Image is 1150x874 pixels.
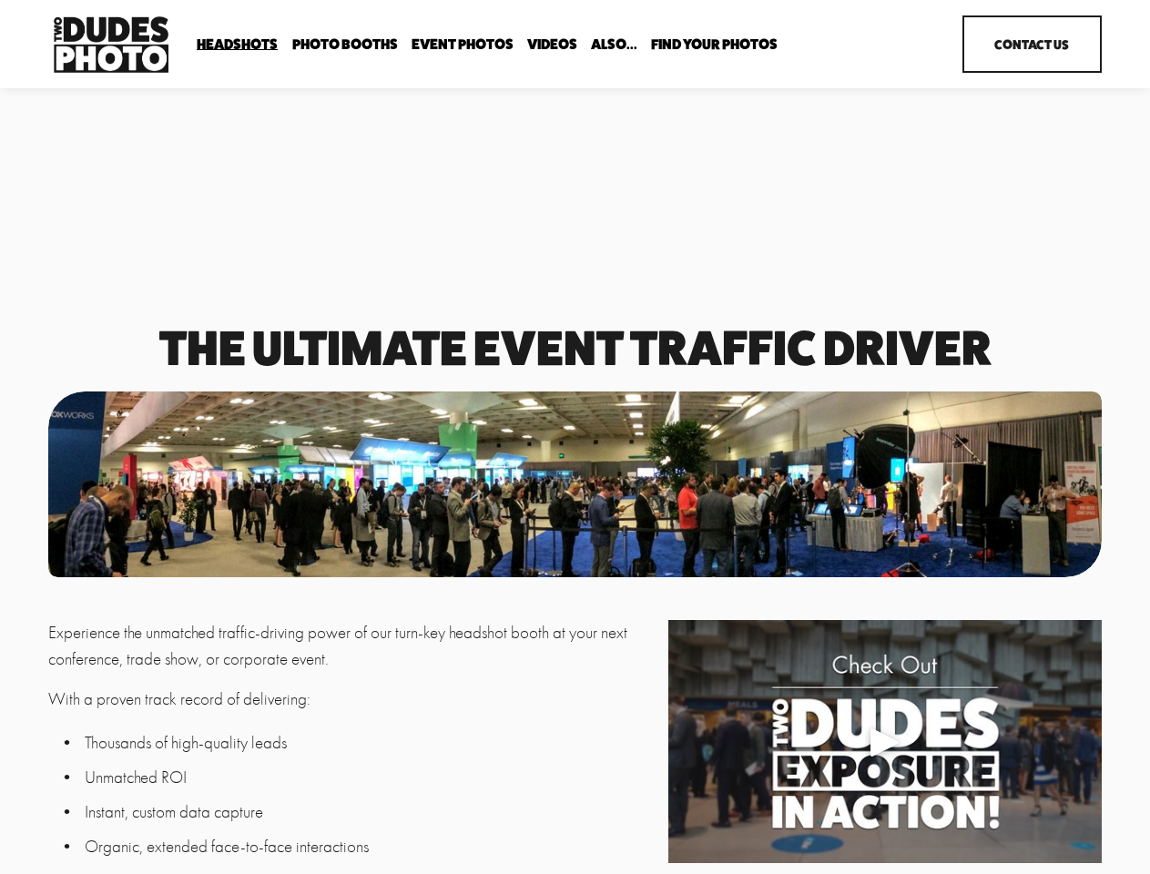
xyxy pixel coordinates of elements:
[527,36,577,53] a: Videos
[197,36,278,53] a: folder dropdown
[48,686,658,713] p: With a proven track record of delivering:
[48,620,658,672] p: Experience the unmatched traffic-driving power of our turn-key headshot booth at your next confer...
[85,765,658,791] p: Unmatched ROI
[591,37,637,52] span: Also...
[85,799,658,826] p: Instant, custom data capture
[48,326,1102,371] h1: The Ultimate event traffic driver
[197,37,278,52] span: Headshots
[85,834,658,860] p: Organic, extended face-to-face interactions
[292,36,398,53] a: folder dropdown
[412,36,514,53] a: Event Photos
[962,15,1102,73] a: Contact Us
[591,36,637,53] a: folder dropdown
[651,36,778,53] a: folder dropdown
[863,720,907,764] div: Play
[48,12,174,77] img: Two Dudes Photo | Headshots, Portraits &amp; Photo Booths
[651,37,778,52] span: Find Your Photos
[292,37,398,52] span: Photo Booths
[85,730,658,757] p: Thousands of high-quality leads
